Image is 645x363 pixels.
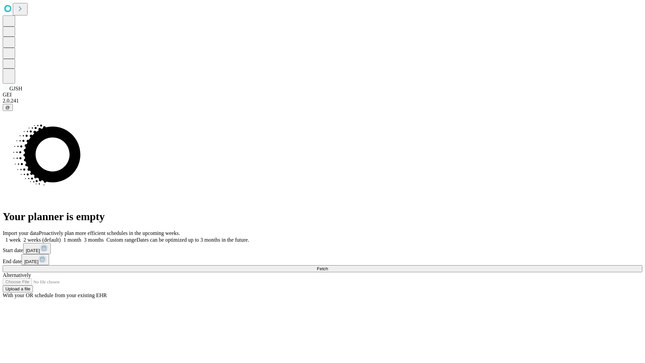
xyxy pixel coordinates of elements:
span: @ [5,105,10,110]
div: GEI [3,92,642,98]
span: 2 weeks (default) [24,237,61,243]
span: 1 month [63,237,81,243]
span: [DATE] [24,259,38,264]
span: Dates can be optimized up to 3 months in the future. [136,237,249,243]
button: Fetch [3,265,642,272]
span: Import your data [3,230,39,236]
div: Start date [3,243,642,254]
span: Custom range [106,237,136,243]
button: @ [3,104,13,111]
button: [DATE] [23,243,51,254]
span: [DATE] [26,248,40,253]
span: Alternatively [3,272,31,278]
div: 2.0.241 [3,98,642,104]
span: With your OR schedule from your existing EHR [3,292,107,298]
h1: Your planner is empty [3,210,642,223]
div: End date [3,254,642,265]
span: 1 week [5,237,21,243]
span: Proactively plan more efficient schedules in the upcoming weeks. [39,230,180,236]
span: 3 months [84,237,104,243]
button: Upload a file [3,285,33,292]
button: [DATE] [21,254,49,265]
span: Fetch [317,266,328,271]
span: GJSH [9,86,22,91]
